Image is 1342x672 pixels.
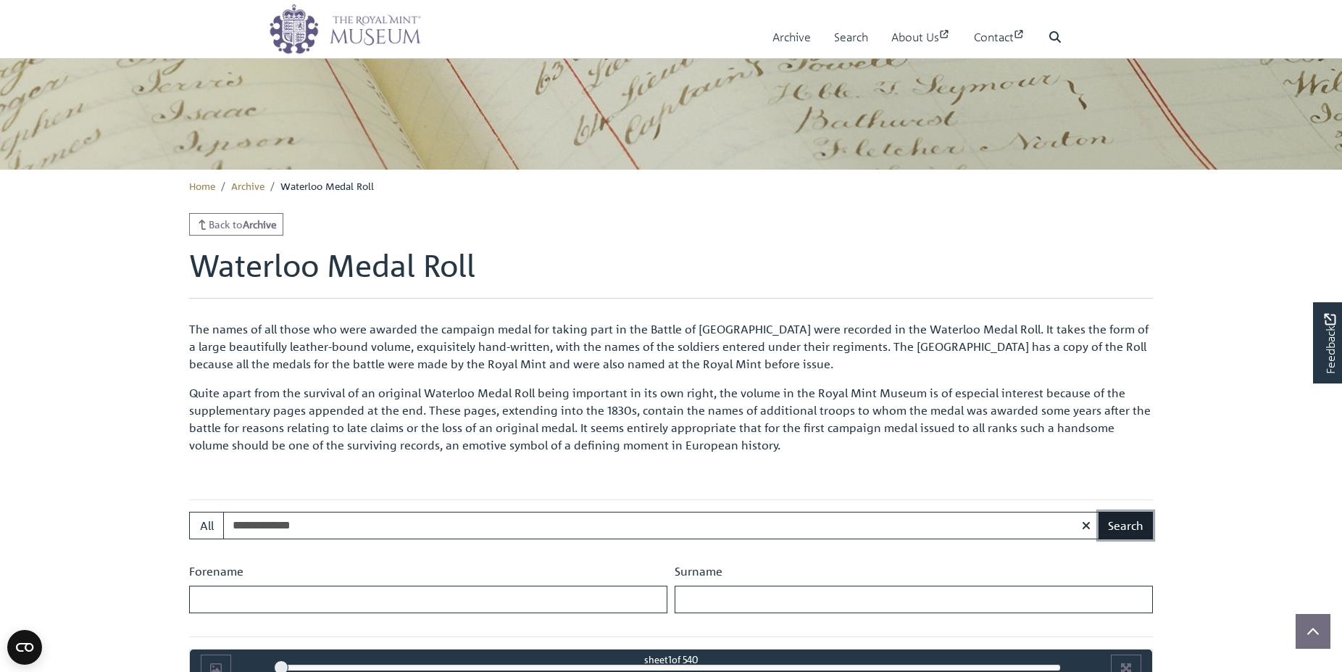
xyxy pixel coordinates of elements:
button: Open CMP widget [7,630,42,665]
a: Archive [231,179,264,192]
strong: Archive [243,217,277,231]
h1: Waterloo Medal Roll [189,247,1153,298]
button: All [189,512,224,539]
label: Forename [189,563,243,580]
button: Search [1099,512,1153,539]
span: Waterloo Medal Roll [280,179,374,192]
span: 1 [668,653,672,665]
a: Search [834,17,868,58]
button: Scroll to top [1296,614,1330,649]
a: Home [189,179,215,192]
label: Surname [675,563,722,580]
a: Contact [974,17,1025,58]
input: Search for medal roll recipients... [223,512,1100,539]
a: Would you like to provide feedback? [1313,302,1342,383]
span: Feedback [1321,314,1338,374]
span: Quite apart from the survival of an original Waterloo Medal Roll being important in its own right... [189,386,1151,452]
a: About Us [891,17,951,58]
a: Back toArchive [189,213,283,236]
a: Archive [772,17,811,58]
span: The names of all those who were awarded the campaign medal for taking part in the Battle of [GEOG... [189,322,1149,371]
img: logo_wide.png [269,4,421,54]
div: sheet of 540 [281,652,1062,666]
